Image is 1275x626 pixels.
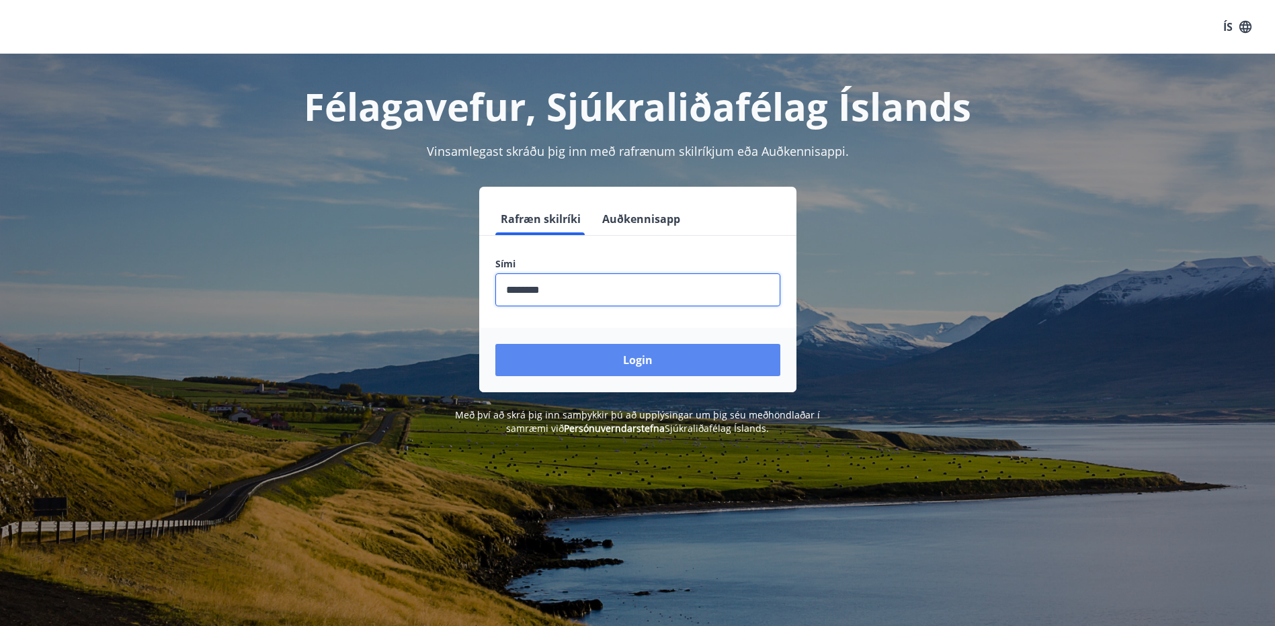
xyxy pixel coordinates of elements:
[597,203,686,235] button: Auðkennisapp
[427,143,849,159] span: Vinsamlegast skráðu þig inn með rafrænum skilríkjum eða Auðkennisappi.
[1216,15,1259,39] button: ÍS
[564,422,665,435] a: Persónuverndarstefna
[495,203,586,235] button: Rafræn skilríki
[455,408,820,435] span: Með því að skrá þig inn samþykkir þú að upplýsingar um þig séu meðhöndlaðar í samræmi við Sjúkral...
[495,344,780,376] button: Login
[495,257,780,271] label: Sími
[170,81,1106,132] h1: Félagavefur, Sjúkraliðafélag Íslands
